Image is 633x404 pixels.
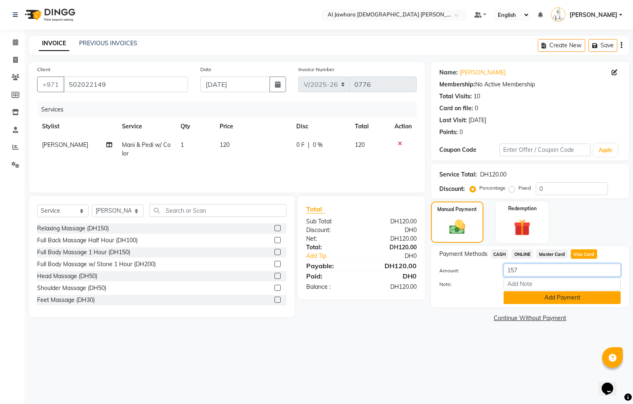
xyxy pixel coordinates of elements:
div: Full Body Massage 1 Hour (DH150) [37,248,130,257]
th: Total [350,117,389,136]
span: 1 [181,141,184,149]
div: Balance : [300,283,361,291]
div: 10 [474,92,480,101]
div: Discount: [439,185,465,193]
div: 0 [460,128,463,137]
div: Total: [300,243,361,252]
span: [PERSON_NAME] [570,11,617,19]
th: Disc [291,117,350,136]
div: DH120.00 [480,170,506,179]
span: CASH [491,249,509,259]
button: Save [588,39,617,52]
div: DH120.00 [361,217,423,226]
span: ONLINE [511,249,533,259]
img: Jenny [551,7,565,22]
span: 0 % [313,141,323,149]
div: Points: [439,128,458,137]
div: DH0 [361,271,423,281]
th: Action [389,117,417,136]
input: Amount [504,264,621,276]
a: PREVIOUS INVOICES [79,39,137,47]
div: DH0 [361,226,423,235]
div: DH120.00 [361,235,423,243]
th: Stylist [37,117,117,136]
div: DH120.00 [361,283,423,291]
button: +971 [37,77,64,92]
div: Shoulder Massage (DH50) [37,284,106,293]
input: Search by Name/Mobile/Email/Code [63,77,188,92]
th: Service [117,117,176,136]
div: Full Body Massage w/ Stone 1 Hour (DH200) [37,260,156,269]
label: Manual Payment [437,206,477,213]
div: Service Total: [439,170,477,179]
th: Qty [176,117,215,136]
iframe: chat widget [598,371,625,396]
a: INVOICE [39,36,69,51]
div: Full Back Massage Half Hour (DH100) [37,236,138,245]
label: Invoice Number [298,66,334,73]
label: Redemption [508,205,537,212]
input: Enter Offer / Coupon Code [499,144,590,156]
button: Apply [594,144,617,156]
span: [PERSON_NAME] [42,141,88,149]
div: Head Massage (DH50) [37,272,97,281]
label: Note: [433,281,498,288]
span: Total [306,205,325,214]
button: Create New [538,39,585,52]
div: DH120.00 [361,243,423,252]
div: Net: [300,235,361,243]
div: Discount: [300,226,361,235]
img: _cash.svg [444,218,470,236]
div: Payable: [300,261,361,271]
div: Last Visit: [439,116,467,125]
div: Membership: [439,80,475,89]
span: | [308,141,309,149]
div: Feet Massage (DH30) [37,296,95,304]
label: Client [37,66,50,73]
img: logo [21,3,77,26]
label: Amount: [433,267,498,274]
div: 0 [475,104,478,113]
a: [PERSON_NAME] [460,68,506,77]
div: No Active Membership [439,80,621,89]
input: Add Note [504,278,621,290]
div: Paid: [300,271,361,281]
span: Master Card [536,249,567,259]
a: Continue Without Payment [433,314,627,323]
div: Relaxing Massage (DH150) [37,224,109,233]
span: 120 [220,141,230,149]
span: Mani & Pedi w/ Color [122,141,171,157]
label: Fixed [518,184,531,192]
input: Search or Scan [150,204,286,217]
span: 120 [355,141,365,149]
span: 0 F [296,141,305,149]
div: Services [38,102,423,117]
th: Price [215,117,291,136]
div: DH0 [372,252,423,260]
label: Percentage [479,184,506,192]
span: Visa Card [571,249,597,259]
div: Name: [439,68,458,77]
a: Add Tip [300,252,371,260]
img: _gift.svg [509,217,536,238]
div: Total Visits: [439,92,472,101]
button: Add Payment [504,291,621,304]
span: Payment Methods [439,250,488,258]
label: Date [200,66,211,73]
div: [DATE] [469,116,486,125]
div: Sub Total: [300,217,361,226]
div: Coupon Code [439,146,500,154]
div: Card on file: [439,104,473,113]
div: DH120.00 [361,261,423,271]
